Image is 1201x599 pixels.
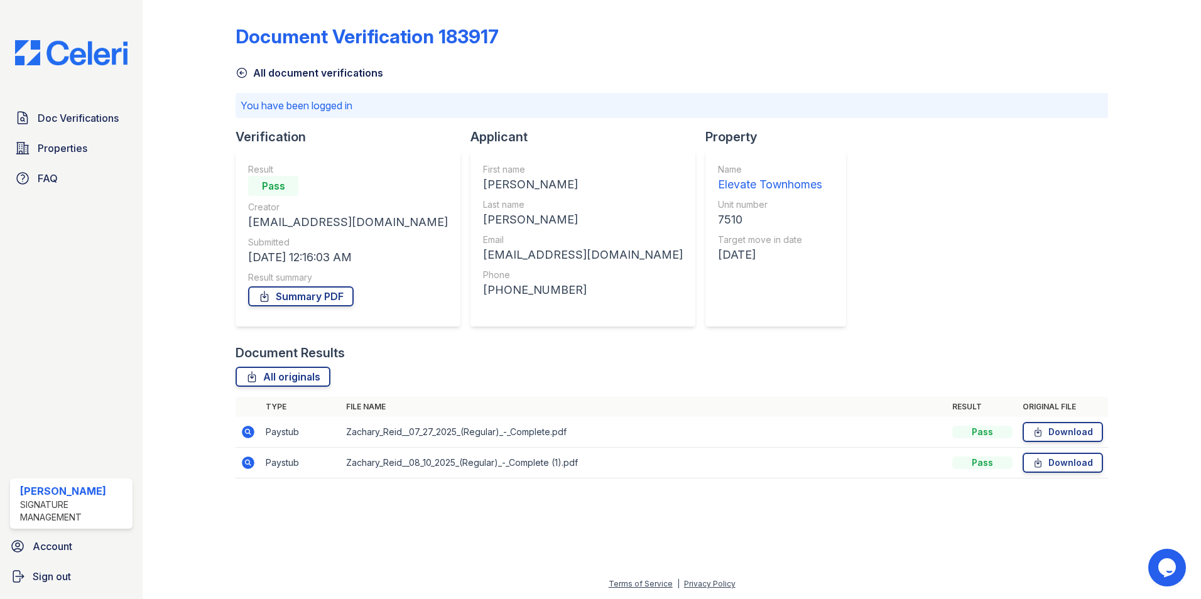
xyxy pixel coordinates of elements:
[341,397,947,417] th: File name
[248,201,448,213] div: Creator
[33,569,71,584] span: Sign out
[248,286,354,306] a: Summary PDF
[1023,422,1103,442] a: Download
[483,211,683,229] div: [PERSON_NAME]
[677,579,680,588] div: |
[261,397,341,417] th: Type
[38,111,119,126] span: Doc Verifications
[483,269,683,281] div: Phone
[236,367,330,387] a: All originals
[261,448,341,478] td: Paystub
[20,483,128,499] div: [PERSON_NAME]
[718,234,822,246] div: Target move in date
[483,176,683,193] div: [PERSON_NAME]
[5,40,138,65] img: CE_Logo_Blue-a8612792a0a2168367f1c8372b55b34899dd931a85d93a1a3d3e32e68fde9ad4.png
[1023,453,1103,473] a: Download
[341,448,947,478] td: Zachary_Reid__08_10_2025_(Regular)_-_Complete (1).pdf
[718,211,822,229] div: 7510
[718,198,822,211] div: Unit number
[248,271,448,284] div: Result summary
[952,426,1013,438] div: Pass
[5,564,138,589] a: Sign out
[248,176,298,196] div: Pass
[248,213,448,231] div: [EMAIL_ADDRESS][DOMAIN_NAME]
[1148,549,1188,586] iframe: chat widget
[248,249,448,266] div: [DATE] 12:16:03 AM
[236,344,345,362] div: Document Results
[483,163,683,176] div: First name
[248,163,448,176] div: Result
[483,246,683,264] div: [EMAIL_ADDRESS][DOMAIN_NAME]
[718,176,822,193] div: Elevate Townhomes
[236,65,383,80] a: All document verifications
[241,98,1103,113] p: You have been logged in
[236,128,470,146] div: Verification
[470,128,705,146] div: Applicant
[705,128,856,146] div: Property
[20,499,128,524] div: Signature Management
[483,234,683,246] div: Email
[718,246,822,264] div: [DATE]
[38,171,58,186] span: FAQ
[483,281,683,299] div: [PHONE_NUMBER]
[33,539,72,554] span: Account
[341,417,947,448] td: Zachary_Reid__07_27_2025_(Regular)_-_Complete.pdf
[10,166,133,191] a: FAQ
[236,25,499,48] div: Document Verification 183917
[609,579,673,588] a: Terms of Service
[947,397,1018,417] th: Result
[5,534,138,559] a: Account
[10,136,133,161] a: Properties
[248,236,448,249] div: Submitted
[718,163,822,193] a: Name Elevate Townhomes
[483,198,683,211] div: Last name
[10,105,133,131] a: Doc Verifications
[718,163,822,176] div: Name
[1018,397,1108,417] th: Original file
[38,141,87,156] span: Properties
[261,417,341,448] td: Paystub
[684,579,736,588] a: Privacy Policy
[952,456,1013,469] div: Pass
